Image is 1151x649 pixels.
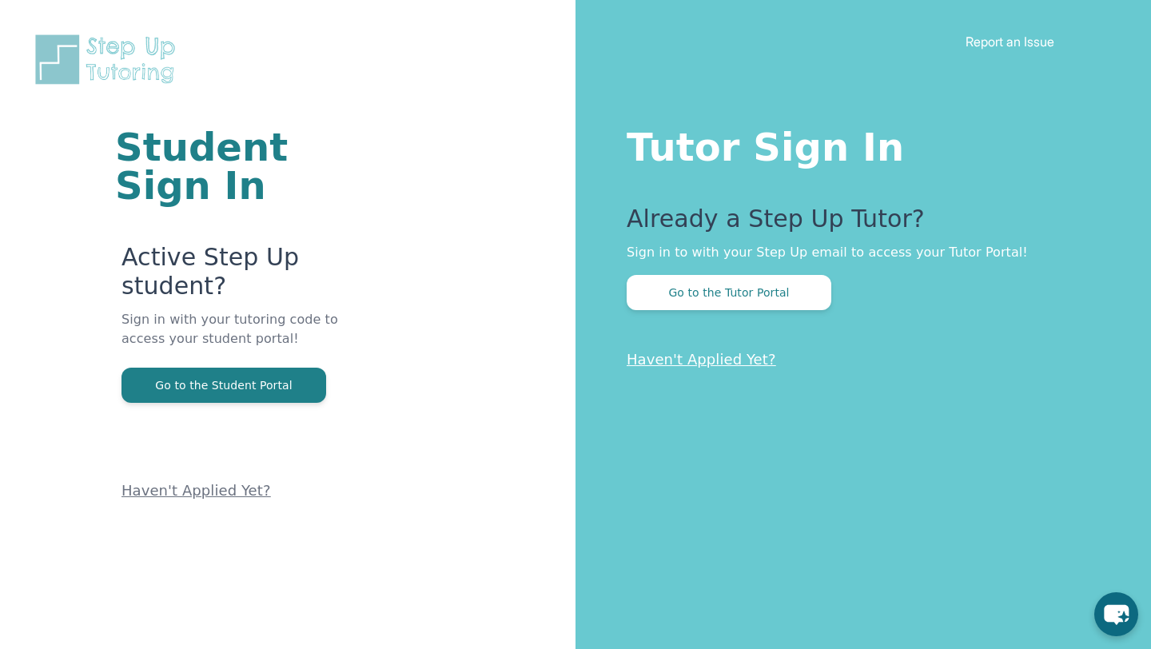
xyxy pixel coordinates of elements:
button: Go to the Student Portal [121,368,326,403]
p: Sign in to with your Step Up email to access your Tutor Portal! [627,243,1087,262]
p: Already a Step Up Tutor? [627,205,1087,243]
img: Step Up Tutoring horizontal logo [32,32,185,87]
a: Go to the Tutor Portal [627,285,831,300]
a: Haven't Applied Yet? [627,351,776,368]
a: Go to the Student Portal [121,377,326,392]
button: Go to the Tutor Portal [627,275,831,310]
p: Sign in with your tutoring code to access your student portal! [121,310,384,368]
a: Report an Issue [966,34,1054,50]
a: Haven't Applied Yet? [121,482,271,499]
p: Active Step Up student? [121,243,384,310]
button: chat-button [1094,592,1138,636]
h1: Student Sign In [115,128,384,205]
h1: Tutor Sign In [627,121,1087,166]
